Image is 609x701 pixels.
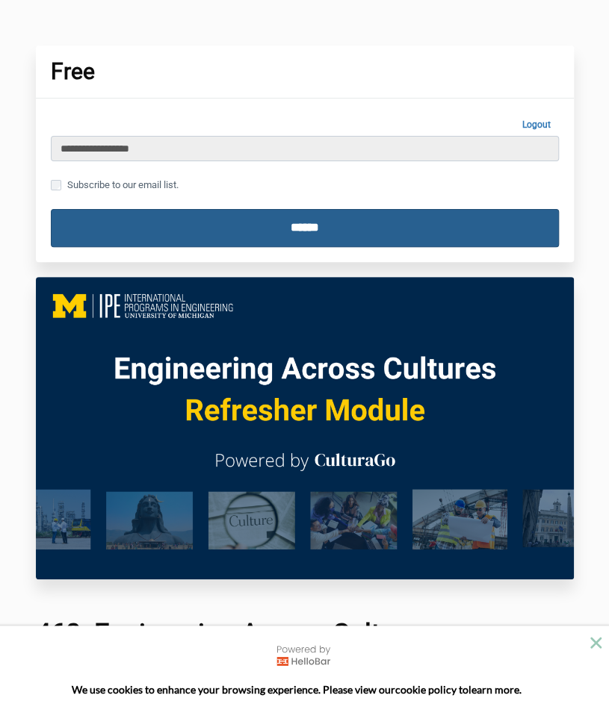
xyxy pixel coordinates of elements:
a: Logout [514,113,559,136]
h1: Free [51,60,559,83]
img: c0f10fc-c575-6ff0-c716-7a6e5a06d1b5_EAC_460_Main_Image.png [36,277,574,579]
a: cookie policy [395,683,457,696]
button: close [587,633,605,652]
input: Subscribe to our email list. [51,180,61,190]
span: learn more. [469,683,522,696]
span: We use cookies to enhance your browsing experience. Please view our [72,683,395,696]
h1: 460: Engineering Across Cultures [36,617,574,652]
label: Subscribe to our email list. [51,177,179,193]
strong: to [459,683,469,696]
